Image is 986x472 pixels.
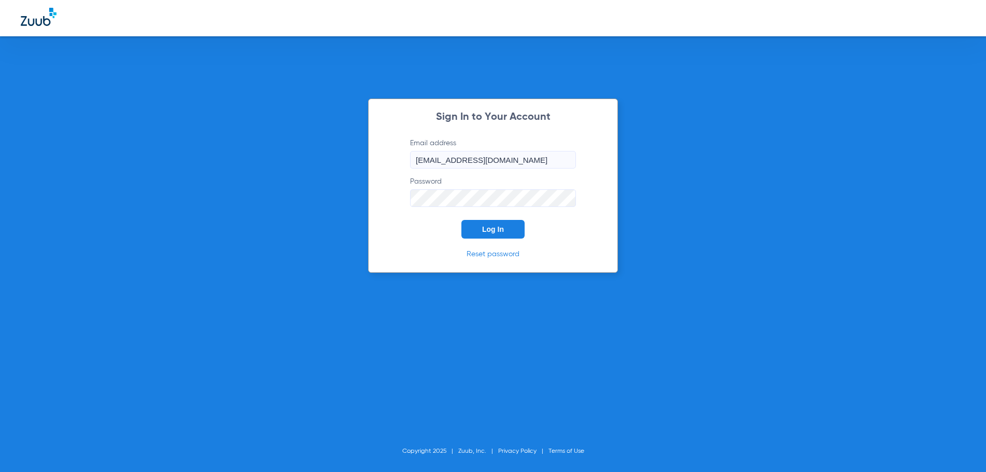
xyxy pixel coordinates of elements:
input: Password [410,189,576,207]
input: Email address [410,151,576,169]
h2: Sign In to Your Account [395,112,591,122]
button: Log In [461,220,525,239]
label: Email address [410,138,576,169]
a: Privacy Policy [498,448,537,454]
li: Zuub, Inc. [458,446,498,456]
img: Zuub Logo [21,8,57,26]
span: Log In [482,225,504,233]
a: Reset password [467,251,519,258]
li: Copyright 2025 [402,446,458,456]
label: Password [410,176,576,207]
a: Terms of Use [548,448,584,454]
